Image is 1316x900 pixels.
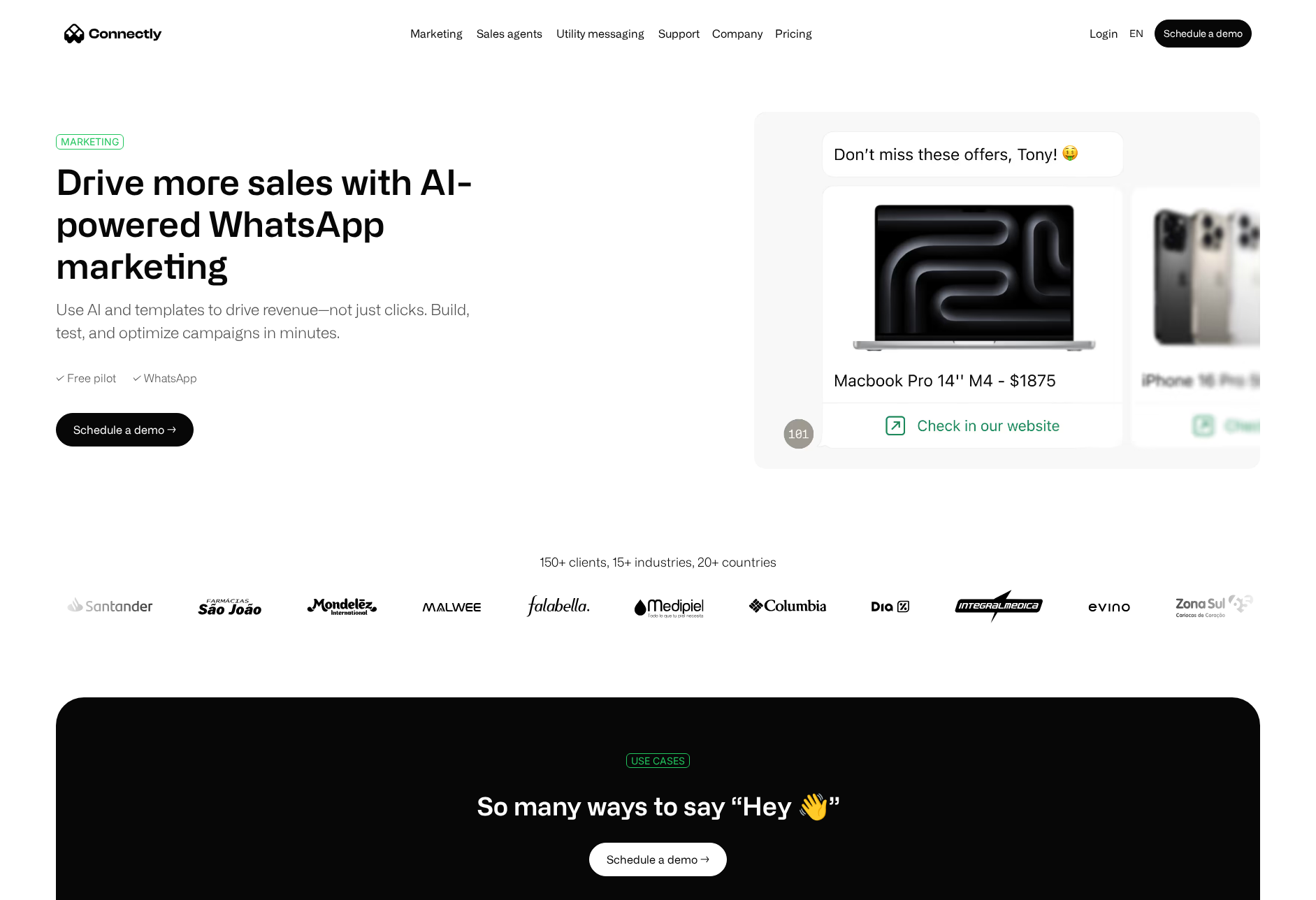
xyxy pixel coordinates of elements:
[133,372,197,385] div: ✓ WhatsApp
[14,874,84,895] aside: Language selected: English
[589,843,727,876] a: Schedule a demo →
[540,553,776,572] div: 150+ clients, 15+ industries, 20+ countries
[1129,24,1143,43] div: en
[56,372,116,385] div: ✓ Free pilot
[1124,24,1152,43] div: en
[477,790,840,820] h1: So many ways to say “Hey 👋”
[653,28,705,39] a: Support
[405,28,468,39] a: Marketing
[769,28,818,39] a: Pricing
[28,876,84,895] ul: Language list
[1084,24,1124,43] a: Login
[56,298,488,344] div: Use AI and templates to drive revenue—not just clicks. Build, test, and optimize campaigns in min...
[56,161,488,286] h1: Drive more sales with AI-powered WhatsApp marketing
[551,28,650,39] a: Utility messaging
[712,24,762,43] div: Company
[64,23,162,44] a: home
[708,24,767,43] div: Company
[61,136,119,147] div: MARKETING
[471,28,548,39] a: Sales agents
[1155,20,1252,48] a: Schedule a demo
[631,755,685,766] div: USE CASES
[56,413,194,447] a: Schedule a demo →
